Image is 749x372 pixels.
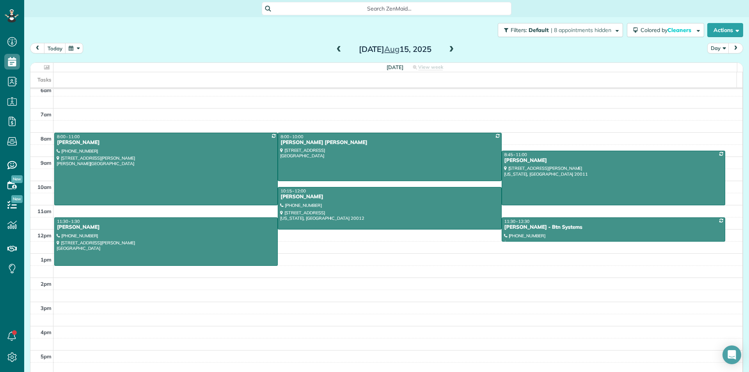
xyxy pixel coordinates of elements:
div: Open Intercom Messenger [722,345,741,364]
span: | 8 appointments hidden [551,27,611,34]
span: [DATE] [387,64,403,70]
span: 11:30 - 1:30 [57,219,80,224]
span: 11am [37,208,51,214]
span: 8:00 - 11:00 [57,134,80,139]
span: 7am [41,111,51,117]
span: Tasks [37,77,51,83]
span: Cleaners [667,27,692,34]
span: 1pm [41,256,51,263]
span: New [11,175,23,183]
span: 5pm [41,353,51,360]
button: next [728,43,743,53]
span: 4pm [41,329,51,335]
span: Filters: [511,27,527,34]
span: View week [418,64,443,70]
div: [PERSON_NAME] - Btn Systems [504,224,723,231]
div: [PERSON_NAME] [504,157,723,164]
button: Colored byCleaners [627,23,704,37]
span: 12pm [37,232,51,239]
div: [PERSON_NAME] [57,139,275,146]
button: Actions [707,23,743,37]
div: [PERSON_NAME] [57,224,275,231]
span: 10:15 - 12:00 [280,188,306,194]
div: [PERSON_NAME] [280,194,499,200]
span: 9am [41,160,51,166]
span: 10am [37,184,51,190]
span: 6am [41,87,51,93]
button: today [44,43,66,53]
button: Filters: Default | 8 appointments hidden [498,23,623,37]
span: New [11,195,23,203]
span: 2pm [41,281,51,287]
button: Day [707,43,729,53]
div: [PERSON_NAME] [PERSON_NAME] [280,139,499,146]
span: 8:00 - 10:00 [280,134,303,139]
h2: [DATE] 15, 2025 [346,45,444,53]
a: Filters: Default | 8 appointments hidden [494,23,623,37]
span: 3pm [41,305,51,311]
span: 8:45 - 11:00 [504,152,527,157]
span: 8am [41,135,51,142]
span: Colored by [641,27,694,34]
span: Default [529,27,549,34]
span: 11:30 - 12:30 [504,219,530,224]
span: Aug [384,44,399,54]
button: prev [30,43,45,53]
